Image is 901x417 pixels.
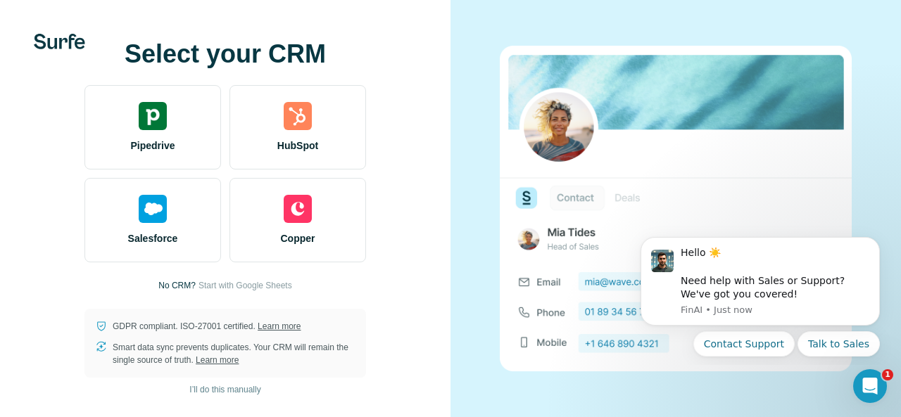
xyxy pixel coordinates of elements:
img: salesforce's logo [139,195,167,223]
button: I’ll do this manually [179,379,270,400]
a: Learn more [258,321,301,331]
p: Smart data sync prevents duplicates. Your CRM will remain the single source of truth. [113,341,355,366]
span: Salesforce [128,231,178,245]
p: No CRM? [158,279,196,292]
p: GDPR compliant. ISO-27001 certified. [113,320,301,333]
button: Start with Google Sheets [199,279,292,292]
img: pipedrive's logo [139,102,167,130]
span: I’ll do this manually [189,383,260,396]
iframe: Intercom live chat [853,369,887,403]
img: Surfe's logo [34,34,85,49]
h1: Select your CRM [84,40,366,68]
a: Learn more [196,355,239,365]
img: none image [500,46,852,371]
iframe: Intercom notifications message [619,226,901,365]
img: hubspot's logo [284,102,312,130]
img: copper's logo [284,195,312,223]
span: Copper [281,231,315,245]
span: Pipedrive [130,139,175,153]
span: 1 [882,369,893,380]
span: HubSpot [277,139,318,153]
